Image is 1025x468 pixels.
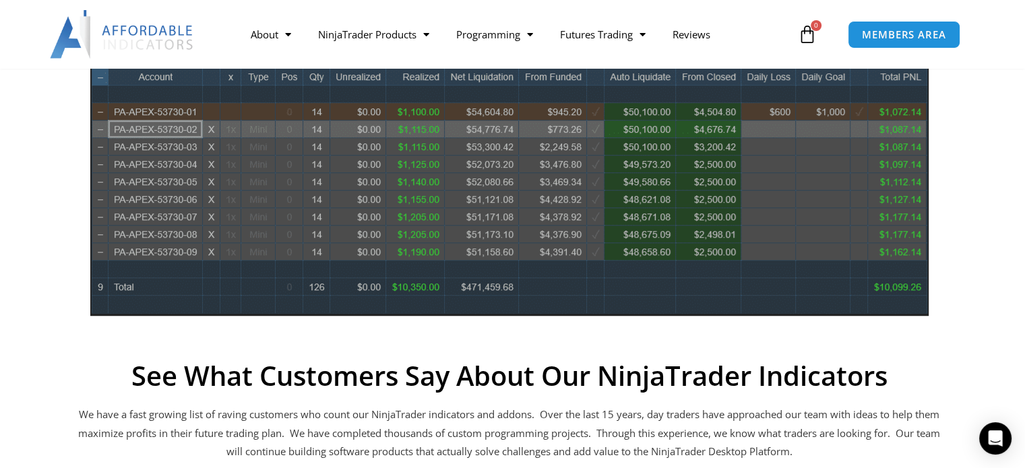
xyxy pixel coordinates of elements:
img: wideview8 28 2 | Affordable Indicators – NinjaTrader [90,66,929,316]
a: 0 [778,15,837,54]
a: Futures Trading [547,19,659,50]
div: Open Intercom Messenger [979,422,1012,455]
a: Reviews [659,19,724,50]
span: 0 [811,20,821,31]
p: We have a fast growing list of raving customers who count our NinjaTrader indicators and addons. ... [78,405,941,462]
h2: See What Customers Say About Our NinjaTrader Indicators [78,360,941,392]
nav: Menu [237,19,795,50]
a: MEMBERS AREA [848,21,960,48]
a: About [237,19,305,50]
a: Programming [443,19,547,50]
img: LogoAI | Affordable Indicators – NinjaTrader [50,10,195,59]
a: NinjaTrader Products [305,19,443,50]
span: MEMBERS AREA [862,30,946,40]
